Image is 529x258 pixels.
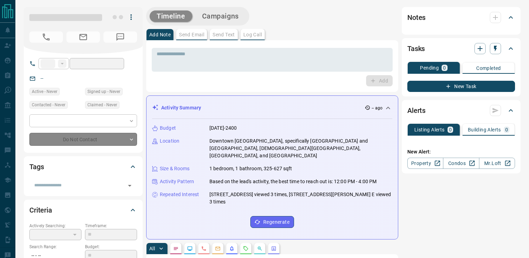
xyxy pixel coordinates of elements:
[372,105,383,111] p: -- ago
[209,137,392,159] p: Downtown [GEOGRAPHIC_DATA], specifically [GEOGRAPHIC_DATA] and [GEOGRAPHIC_DATA], [DEMOGRAPHIC_DA...
[160,137,179,145] p: Location
[407,105,426,116] h2: Alerts
[449,127,452,132] p: 0
[29,31,63,43] span: No Number
[420,65,439,70] p: Pending
[29,202,137,218] div: Criteria
[414,127,445,132] p: Listing Alerts
[201,246,207,251] svg: Calls
[250,216,294,228] button: Regenerate
[103,31,137,43] span: No Number
[468,127,501,132] p: Building Alerts
[149,246,155,251] p: All
[32,88,57,95] span: Active - Never
[209,165,292,172] p: 1 bedroom, 1 bathroom, 325-627 sqft
[41,76,43,81] a: --
[87,101,117,108] span: Claimed - Never
[271,246,277,251] svg: Agent Actions
[32,101,65,108] span: Contacted - Never
[29,223,81,229] p: Actively Searching:
[187,246,193,251] svg: Lead Browsing Activity
[149,32,171,37] p: Add Note
[85,244,137,250] p: Budget:
[29,133,137,146] div: Do Not Contact
[160,178,194,185] p: Activity Pattern
[87,88,120,95] span: Signed up - Never
[125,181,135,191] button: Open
[160,165,190,172] p: Size & Rooms
[215,246,221,251] svg: Emails
[407,158,443,169] a: Property
[407,12,426,23] h2: Notes
[29,161,44,172] h2: Tags
[407,81,515,92] button: New Task
[85,223,137,229] p: Timeframe:
[29,205,52,216] h2: Criteria
[443,65,446,70] p: 0
[407,43,425,54] h2: Tasks
[407,9,515,26] div: Notes
[443,158,479,169] a: Condos
[476,66,501,71] p: Completed
[209,191,392,206] p: [STREET_ADDRESS] viewed 3 times, [STREET_ADDRESS][PERSON_NAME] E viewed 3 times
[229,246,235,251] svg: Listing Alerts
[209,178,377,185] p: Based on the lead's activity, the best time to reach out is: 12:00 PM - 4:00 PM
[66,31,100,43] span: No Email
[407,148,515,156] p: New Alert:
[479,158,515,169] a: Mr.Loft
[407,102,515,119] div: Alerts
[209,124,237,132] p: [DATE]-2400
[152,101,392,114] div: Activity Summary-- ago
[160,191,199,198] p: Repeated Interest
[161,104,201,112] p: Activity Summary
[160,124,176,132] p: Budget
[150,10,192,22] button: Timeline
[29,244,81,250] p: Search Range:
[173,246,179,251] svg: Notes
[195,10,246,22] button: Campaigns
[407,40,515,57] div: Tasks
[243,246,249,251] svg: Requests
[505,127,508,132] p: 0
[29,158,137,175] div: Tags
[257,246,263,251] svg: Opportunities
